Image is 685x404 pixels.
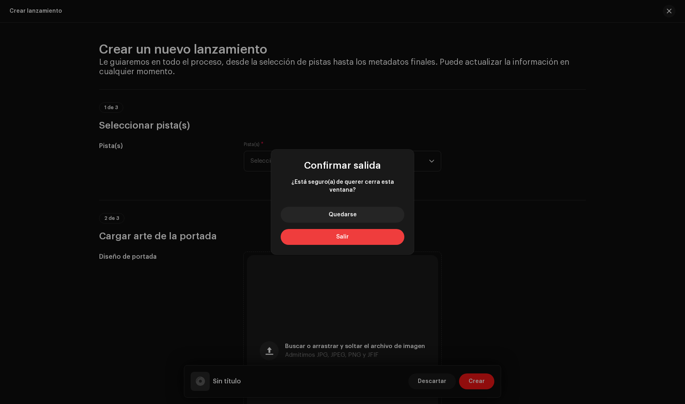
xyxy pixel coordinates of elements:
[304,161,381,170] span: Confirmar salida
[281,178,404,194] span: ¿Está seguro(a) de querer cerra esta ventana?
[281,229,404,245] button: Salir
[281,207,404,223] button: Quedarse
[329,212,357,217] span: Quedarse
[336,234,349,240] span: Salir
